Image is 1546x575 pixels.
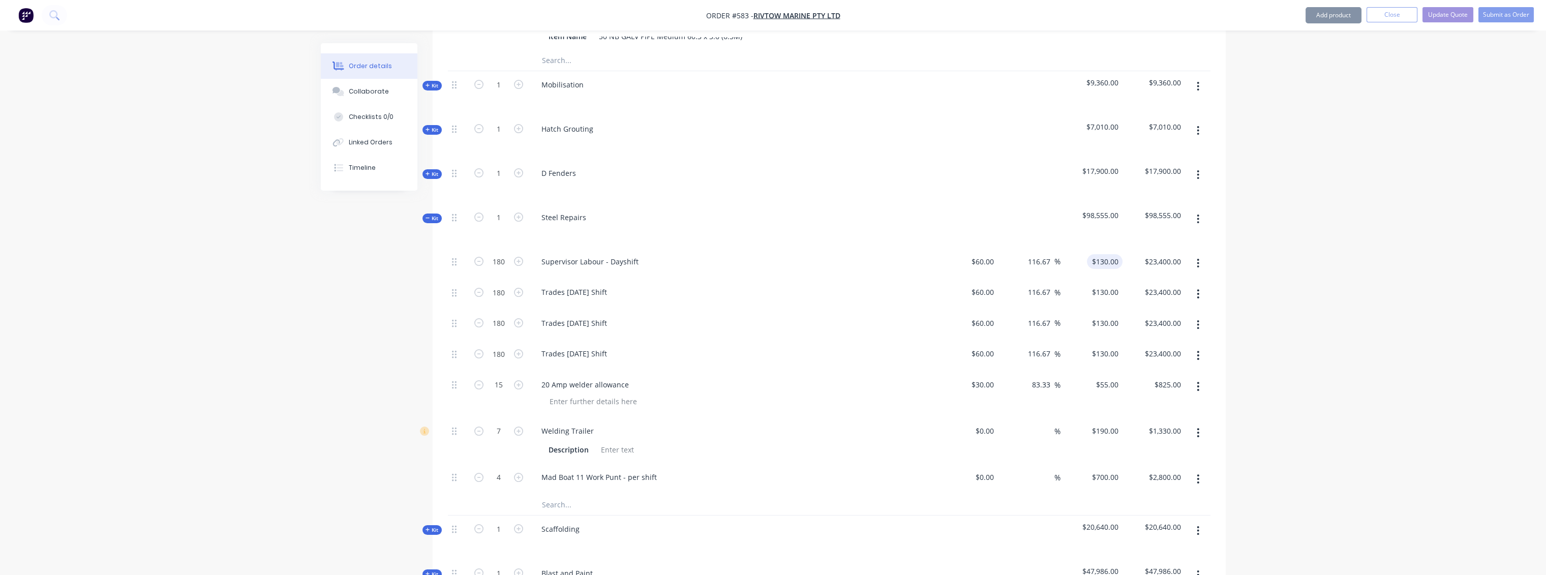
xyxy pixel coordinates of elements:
div: Timeline [349,163,376,172]
button: Close [1367,7,1417,22]
button: Linked Orders [321,130,417,155]
span: $7,010.00 [1065,122,1119,132]
div: Scaffolding [533,522,588,536]
div: Hatch Grouting [533,122,601,136]
span: % [1054,426,1060,437]
span: $17,900.00 [1065,166,1119,176]
button: Update Quote [1422,7,1473,22]
input: Search... [541,495,745,515]
span: $20,640.00 [1127,522,1181,532]
span: % [1054,256,1060,267]
span: $7,010.00 [1127,122,1181,132]
div: Checklists 0/0 [349,112,393,122]
div: Order details [349,62,392,71]
span: $9,360.00 [1127,77,1181,88]
span: $98,555.00 [1127,210,1181,221]
div: Description [544,442,593,457]
div: Kit [422,169,442,179]
div: Mad Boat 11 Work Punt - per shift [533,470,665,485]
button: Submit as Order [1478,7,1534,22]
div: Kit [422,214,442,223]
div: Supervisor Labour - Dayshift [533,254,647,269]
span: % [1054,348,1060,360]
div: Trades [DATE] Shift [533,316,615,330]
div: Kit [422,81,442,90]
span: $9,360.00 [1065,77,1119,88]
div: Mobilisation [533,77,592,92]
div: Trades [DATE] Shift [533,346,615,361]
div: Welding Trailer [533,423,602,438]
div: Trades [DATE] Shift [533,285,615,299]
div: Kit [422,525,442,535]
span: % [1054,379,1060,391]
button: Collaborate [321,79,417,104]
span: % [1054,317,1060,329]
span: Kit [426,170,439,178]
img: Factory [18,8,34,23]
span: $20,640.00 [1065,522,1119,532]
a: RIVTOW MARINE PTY LTD [753,11,840,20]
span: Kit [426,126,439,134]
div: Steel Repairs [533,210,594,225]
button: Timeline [321,155,417,180]
span: Kit [426,215,439,222]
button: Add product [1306,7,1361,23]
input: Search... [541,50,745,71]
span: Order #583 - [706,11,753,20]
button: Order details [321,53,417,79]
span: $98,555.00 [1065,210,1119,221]
button: Checklists 0/0 [321,104,417,130]
div: Collaborate [349,87,389,96]
div: Linked Orders [349,138,392,147]
span: % [1054,472,1060,483]
span: Kit [426,526,439,534]
span: $17,900.00 [1127,166,1181,176]
span: Kit [426,82,439,89]
div: Kit [422,125,442,135]
div: D Fenders [533,166,584,180]
div: 20 Amp welder allowance [533,377,637,392]
span: % [1054,287,1060,298]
